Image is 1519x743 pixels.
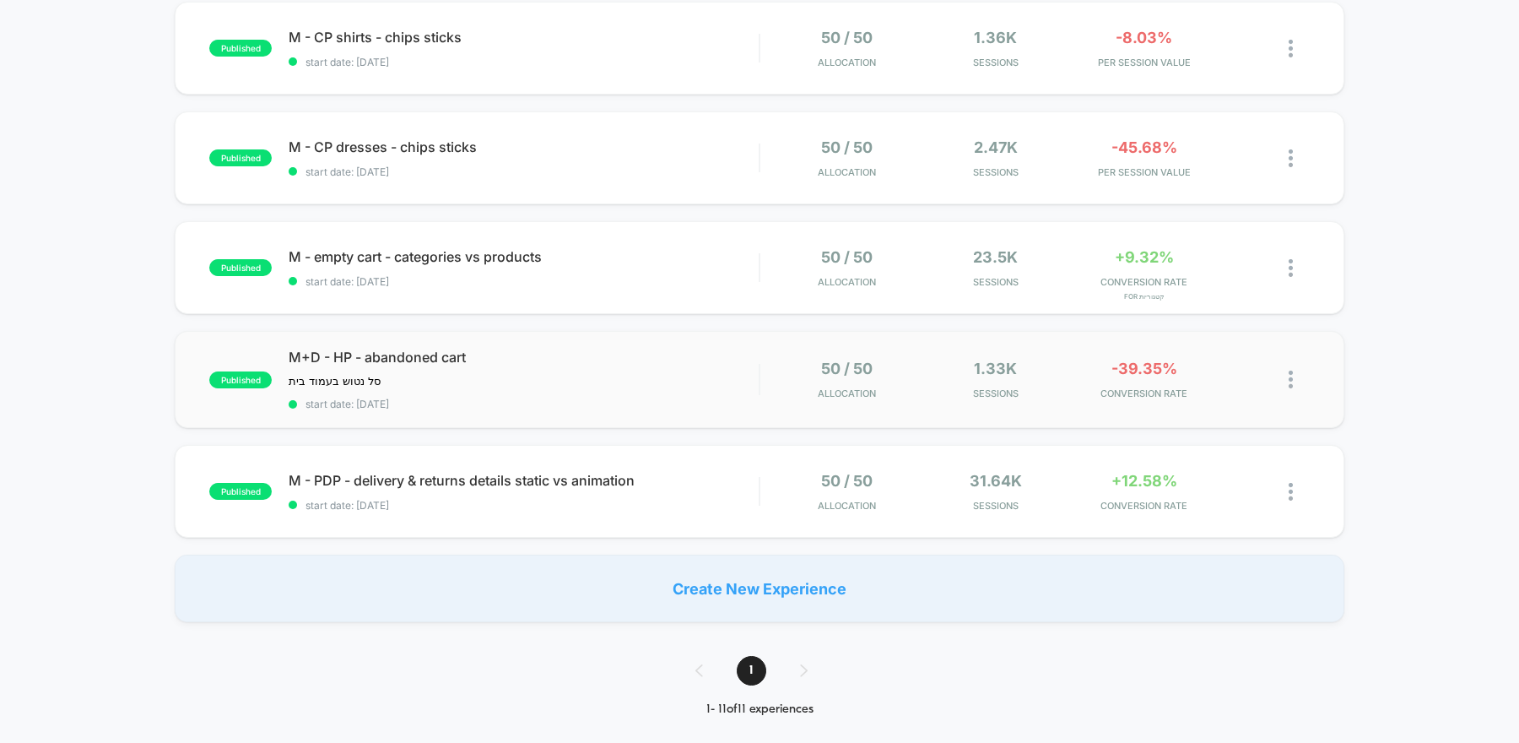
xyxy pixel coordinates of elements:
span: 50 / 50 [821,29,873,46]
img: close [1289,40,1293,57]
span: start date: [DATE] [289,499,759,512]
span: M - empty cart - categories vs products [289,248,759,265]
span: Allocation [818,276,876,288]
span: 50 / 50 [821,248,873,266]
span: 1.33k [974,360,1017,377]
span: PER SESSION VALUE [1074,166,1214,178]
span: -8.03% [1116,29,1172,46]
span: Sessions [926,276,1066,288]
span: published [209,40,272,57]
div: 1 - 11 of 11 experiences [678,702,841,717]
img: close [1289,371,1293,388]
span: M - PDP - delivery & returns details static vs animation [289,472,759,489]
span: 50 / 50 [821,138,873,156]
span: 31.64k [970,472,1022,490]
span: סל נטוש בעמוד בית [289,374,384,388]
span: Sessions [926,57,1066,68]
span: M+D - HP - abandoned cart [289,349,759,366]
span: 1.36k [974,29,1017,46]
span: -39.35% [1111,360,1177,377]
span: M - CP dresses - chips sticks [289,138,759,155]
span: Allocation [818,500,876,512]
img: close [1289,149,1293,167]
span: 23.5k [973,248,1018,266]
span: published [209,259,272,276]
span: Allocation [818,57,876,68]
span: 2.47k [974,138,1018,156]
img: close [1289,259,1293,277]
span: PER SESSION VALUE [1074,57,1214,68]
span: Sessions [926,166,1066,178]
span: Allocation [818,166,876,178]
span: M - CP shirts - chips sticks [289,29,759,46]
span: 1 [737,656,766,686]
span: published [209,483,272,500]
span: CONVERSION RATE [1074,388,1214,399]
span: Sessions [926,388,1066,399]
span: start date: [DATE] [289,56,759,68]
span: start date: [DATE] [289,165,759,178]
span: CONVERSION RATE [1074,500,1214,512]
span: start date: [DATE] [289,398,759,410]
span: +9.32% [1115,248,1174,266]
div: Create New Experience [175,555,1344,622]
span: published [209,149,272,166]
span: -45.68% [1111,138,1177,156]
span: CONVERSION RATE [1074,276,1214,288]
span: Sessions [926,500,1066,512]
span: +12.58% [1111,472,1177,490]
span: published [209,371,272,388]
span: start date: [DATE] [289,275,759,288]
span: 50 / 50 [821,472,873,490]
span: for קטגוריות [1074,292,1214,301]
span: 50 / 50 [821,360,873,377]
span: Allocation [818,388,876,399]
img: close [1289,483,1293,501]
